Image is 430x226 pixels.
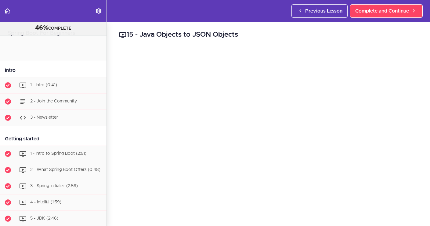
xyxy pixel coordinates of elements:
[119,30,418,40] h2: 15 - Java Objects to JSON Objects
[30,184,78,188] span: 3 - Spring Initializr (2:56)
[30,115,58,120] span: 3 - Newsletter
[4,7,11,15] svg: Back to course curriculum
[35,25,48,31] span: 46%
[30,99,77,103] span: 2 - Join the Community
[30,168,100,172] span: 2 - What Spring Boot Offers (0:48)
[30,83,57,87] span: 1 - Intro (0:41)
[350,4,423,18] a: Complete and Continue
[291,4,348,18] a: Previous Lesson
[30,200,61,204] span: 4 - IntelliJ (1:59)
[119,49,418,218] iframe: Video Player
[355,7,409,15] span: Complete and Continue
[95,7,102,15] svg: Settings Menu
[305,7,342,15] span: Previous Lesson
[30,216,58,220] span: 5 - JDK (2:46)
[8,24,99,32] div: COMPLETE
[30,151,86,156] span: 1 - Intro to Spring Boot (2:51)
